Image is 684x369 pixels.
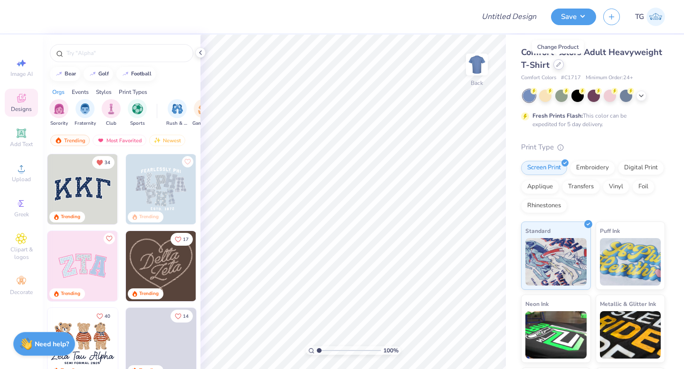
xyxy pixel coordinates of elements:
button: bear [50,67,80,81]
img: Tori Guary [646,8,665,26]
button: Unlike [92,156,114,169]
div: Foil [632,180,655,194]
span: Fraternity [75,120,96,127]
button: filter button [102,99,121,127]
span: Greek [14,211,29,218]
div: Most Favorited [93,135,146,146]
span: Image AI [10,70,33,78]
span: 14 [183,314,189,319]
div: Trending [139,290,159,297]
button: Like [92,310,114,323]
span: Sports [130,120,145,127]
span: Minimum Order: 24 + [586,74,633,82]
span: 40 [104,314,110,319]
span: Puff Ink [600,226,620,236]
button: filter button [75,99,96,127]
input: Try "Alpha" [66,48,187,58]
span: Standard [525,226,551,236]
img: Fraternity Image [80,103,90,114]
button: filter button [166,99,188,127]
img: 3b9aba4f-e317-4aa7-a679-c95a879539bd [47,154,118,224]
div: This color can be expedited for 5 day delivery. [532,111,649,129]
div: Vinyl [603,180,629,194]
span: TG [635,11,644,22]
button: Like [182,156,193,167]
strong: Fresh Prints Flash: [532,112,583,120]
input: Untitled Design [474,7,544,26]
span: Comfort Colors Adult Heavyweight T-Shirt [521,46,662,71]
button: golf [84,67,113,81]
span: Club [106,120,116,127]
span: # C1717 [561,74,581,82]
img: trend_line.gif [122,71,129,77]
img: trending.gif [55,137,62,144]
div: Print Types [119,88,147,96]
div: filter for Sorority [49,99,68,127]
div: Embroidery [570,161,615,175]
img: Neon Ink [525,311,587,359]
span: Comfort Colors [521,74,556,82]
img: 9980f5e8-e6a1-4b4a-8839-2b0e9349023c [47,231,118,301]
img: Rush & Bid Image [172,103,183,114]
img: 12710c6a-dcc0-49ce-8688-7fe8d5f96fe2 [126,231,196,301]
div: Trending [139,213,159,221]
div: football [131,71,152,76]
span: Metallic & Glitter Ink [600,299,656,309]
img: edfb13fc-0e43-44eb-bea2-bf7fc0dd67f9 [117,154,188,224]
span: Rush & Bid [166,120,188,127]
span: Neon Ink [525,299,549,309]
img: Metallic & Glitter Ink [600,311,661,359]
div: filter for Sports [128,99,147,127]
img: Back [467,55,486,74]
button: filter button [128,99,147,127]
div: Orgs [52,88,65,96]
img: 5ee11766-d822-42f5-ad4e-763472bf8dcf [117,231,188,301]
span: Game Day [192,120,214,127]
div: bear [65,71,76,76]
img: Puff Ink [600,238,661,286]
button: filter button [49,99,68,127]
span: Decorate [10,288,33,296]
button: Save [551,9,596,25]
div: Events [72,88,89,96]
span: Clipart & logos [5,246,38,261]
div: filter for Club [102,99,121,127]
div: Trending [50,135,90,146]
div: Change Product [532,40,584,54]
img: trend_line.gif [55,71,63,77]
div: Newest [149,135,185,146]
div: Screen Print [521,161,567,175]
div: filter for Game Day [192,99,214,127]
img: Club Image [106,103,116,114]
div: Print Type [521,142,665,153]
div: Back [471,79,483,87]
img: Sports Image [132,103,143,114]
span: Add Text [10,140,33,148]
div: Digital Print [618,161,664,175]
span: 17 [183,237,189,242]
img: 5a4b4175-9e88-49c8-8a23-26d96782ddc6 [126,154,196,224]
div: Rhinestones [521,199,567,213]
div: filter for Fraternity [75,99,96,127]
img: trend_line.gif [89,71,96,77]
span: 100 % [383,346,399,355]
img: a3f22b06-4ee5-423c-930f-667ff9442f68 [196,154,266,224]
span: Designs [11,105,32,113]
img: most_fav.gif [97,137,104,144]
div: Transfers [562,180,600,194]
button: filter button [192,99,214,127]
strong: Need help? [35,340,69,349]
div: Trending [61,213,80,221]
div: Trending [61,290,80,297]
img: Newest.gif [153,137,161,144]
button: Like [171,233,193,246]
span: Sorority [50,120,68,127]
div: Applique [521,180,559,194]
a: TG [635,8,665,26]
span: Upload [12,175,31,183]
span: 34 [104,160,110,165]
img: ead2b24a-117b-4488-9b34-c08fd5176a7b [196,231,266,301]
div: filter for Rush & Bid [166,99,188,127]
button: Like [171,310,193,323]
img: Game Day Image [198,103,209,114]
